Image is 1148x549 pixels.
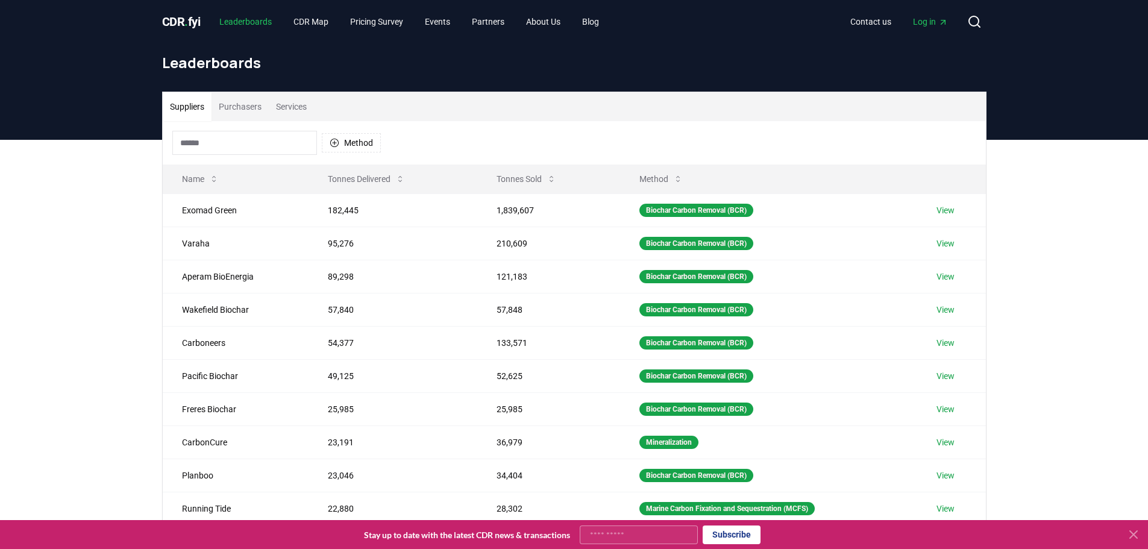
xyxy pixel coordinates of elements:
[639,436,698,449] div: Mineralization
[309,459,477,492] td: 23,046
[572,11,609,33] a: Blog
[936,503,955,515] a: View
[184,14,188,29] span: .
[487,167,566,191] button: Tonnes Sold
[309,359,477,392] td: 49,125
[163,260,309,293] td: Aperam BioEnergia
[639,303,753,316] div: Biochar Carbon Removal (BCR)
[309,227,477,260] td: 95,276
[322,133,381,152] button: Method
[936,204,955,216] a: View
[936,271,955,283] a: View
[477,392,620,425] td: 25,985
[936,304,955,316] a: View
[477,227,620,260] td: 210,609
[162,53,986,72] h1: Leaderboards
[309,425,477,459] td: 23,191
[841,11,901,33] a: Contact us
[639,336,753,350] div: Biochar Carbon Removal (BCR)
[309,260,477,293] td: 89,298
[163,92,212,121] button: Suppliers
[163,359,309,392] td: Pacific Biochar
[841,11,958,33] nav: Main
[936,403,955,415] a: View
[477,425,620,459] td: 36,979
[163,227,309,260] td: Varaha
[163,492,309,525] td: Running Tide
[477,193,620,227] td: 1,839,607
[516,11,570,33] a: About Us
[415,11,460,33] a: Events
[163,326,309,359] td: Carboneers
[913,16,948,28] span: Log in
[477,293,620,326] td: 57,848
[269,92,314,121] button: Services
[309,293,477,326] td: 57,840
[309,492,477,525] td: 22,880
[477,492,620,525] td: 28,302
[163,425,309,459] td: CarbonCure
[309,392,477,425] td: 25,985
[163,193,309,227] td: Exomad Green
[639,204,753,217] div: Biochar Carbon Removal (BCR)
[639,469,753,482] div: Biochar Carbon Removal (BCR)
[936,436,955,448] a: View
[936,237,955,249] a: View
[162,14,201,29] span: CDR fyi
[462,11,514,33] a: Partners
[318,167,415,191] button: Tonnes Delivered
[477,359,620,392] td: 52,625
[936,370,955,382] a: View
[163,459,309,492] td: Planboo
[639,403,753,416] div: Biochar Carbon Removal (BCR)
[210,11,281,33] a: Leaderboards
[212,92,269,121] button: Purchasers
[340,11,413,33] a: Pricing Survey
[630,167,692,191] button: Method
[477,459,620,492] td: 34,404
[639,369,753,383] div: Biochar Carbon Removal (BCR)
[936,469,955,482] a: View
[477,260,620,293] td: 121,183
[477,326,620,359] td: 133,571
[284,11,338,33] a: CDR Map
[309,326,477,359] td: 54,377
[309,193,477,227] td: 182,445
[903,11,958,33] a: Log in
[936,337,955,349] a: View
[162,13,201,30] a: CDR.fyi
[163,392,309,425] td: Freres Biochar
[639,237,753,250] div: Biochar Carbon Removal (BCR)
[172,167,228,191] button: Name
[163,293,309,326] td: Wakefield Biochar
[210,11,609,33] nav: Main
[639,270,753,283] div: Biochar Carbon Removal (BCR)
[639,502,815,515] div: Marine Carbon Fixation and Sequestration (MCFS)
